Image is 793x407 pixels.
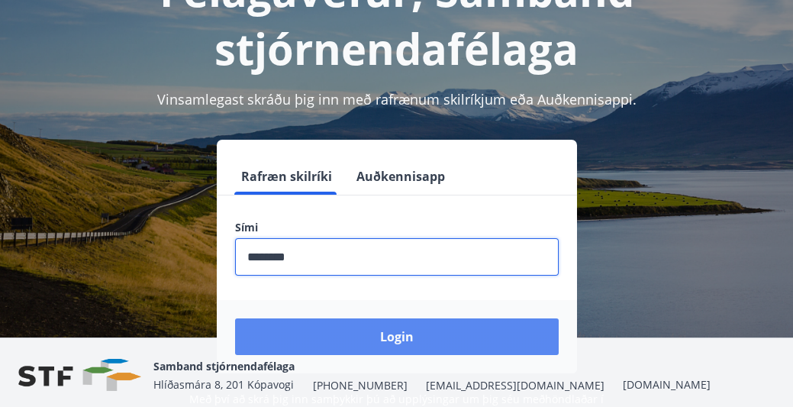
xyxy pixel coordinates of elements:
button: Rafræn skilríki [235,158,338,195]
a: [DOMAIN_NAME] [623,377,711,392]
img: vjCaq2fThgY3EUYqSgpjEiBg6WP39ov69hlhuPVN.png [18,359,141,392]
span: [PHONE_NUMBER] [313,378,408,393]
span: [EMAIL_ADDRESS][DOMAIN_NAME] [426,378,604,393]
label: Sími [235,220,559,235]
span: Vinsamlegast skráðu þig inn með rafrænum skilríkjum eða Auðkennisappi. [157,90,637,108]
span: Hlíðasmára 8, 201 Kópavogi [153,377,294,392]
button: Login [235,318,559,355]
button: Auðkennisapp [350,158,451,195]
span: Samband stjórnendafélaga [153,359,295,373]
